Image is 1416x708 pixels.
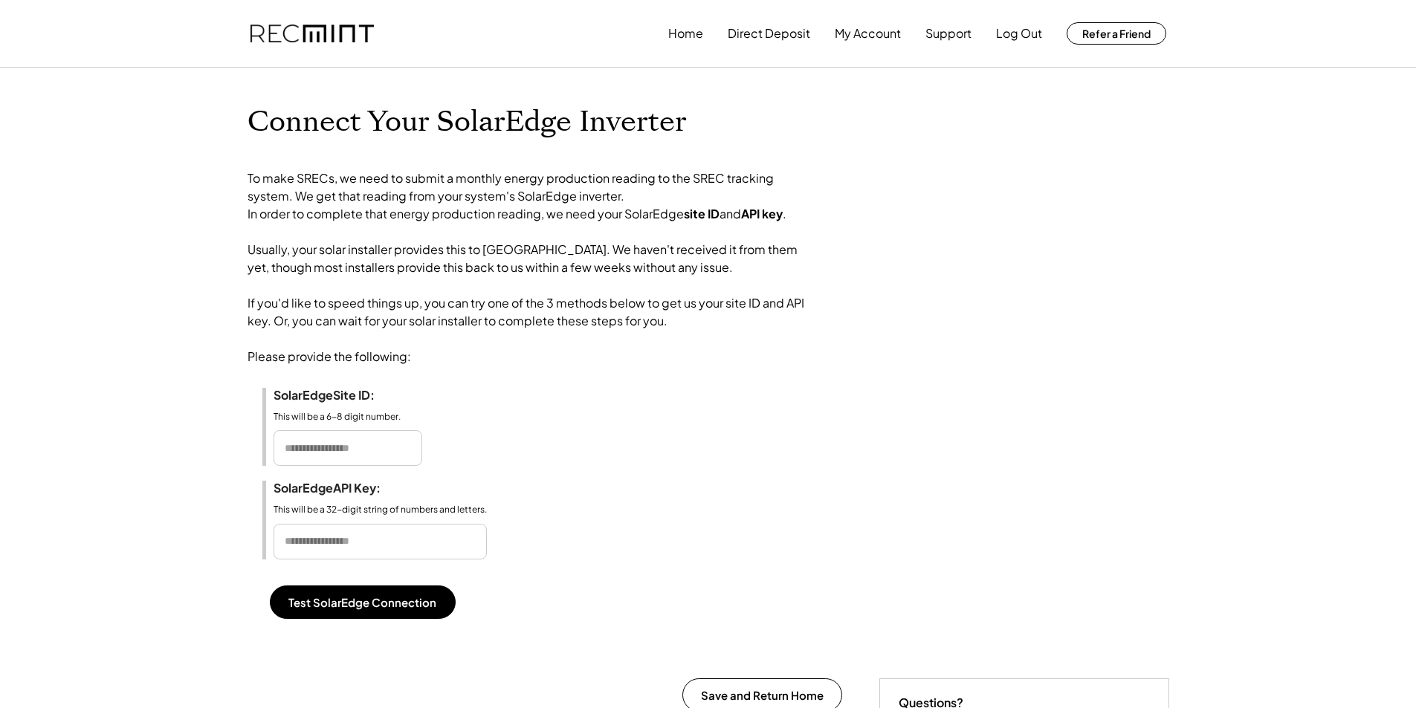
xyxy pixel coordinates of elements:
div: SolarEdge : [274,481,422,496]
button: Home [668,19,703,48]
button: My Account [835,19,901,48]
strong: Site ID [333,387,370,403]
button: Refer a Friend [1067,22,1166,45]
div: This will be a 32-digit string of numbers and letters. [274,504,487,516]
div: SolarEdge : [274,388,422,403]
button: Support [925,19,972,48]
button: Log Out [996,19,1042,48]
button: Direct Deposit [728,19,810,48]
div: This will be a 6-8 digit number. [274,411,422,423]
strong: site ID [684,206,720,221]
div: To make SRECs, we need to submit a monthly energy production reading to the SREC tracking system.... [248,169,805,380]
strong: API Key [333,480,376,496]
strong: API key [741,206,783,221]
button: Test SolarEdge Connection [270,585,456,619]
h1: Connect Your SolarEdge Inverter [248,105,687,140]
img: recmint-logotype%403x.png [250,25,374,43]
